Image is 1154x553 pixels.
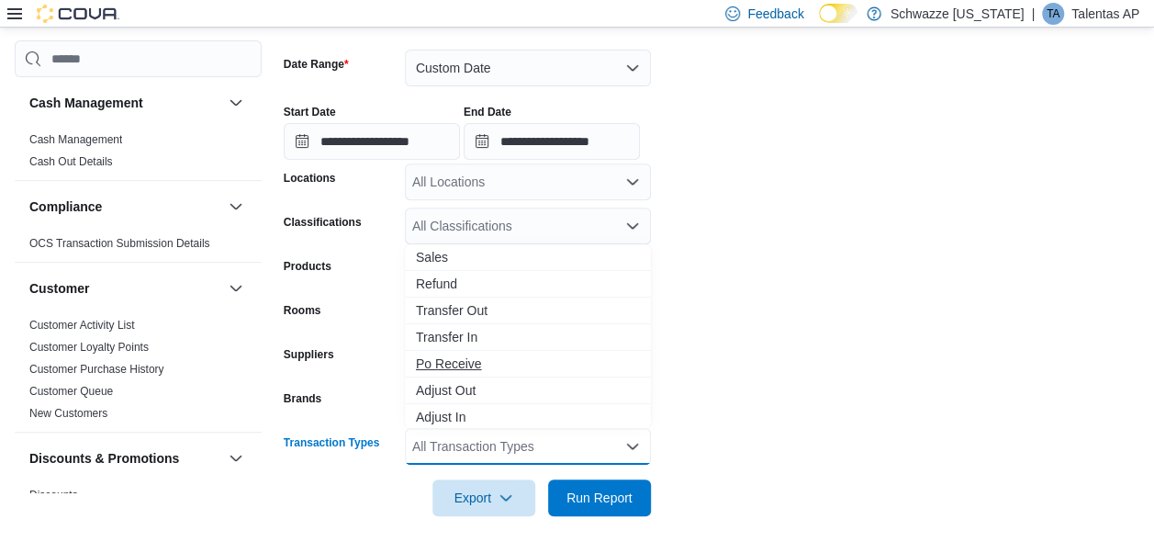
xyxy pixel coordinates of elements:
a: Customer Purchase History [29,363,164,376]
a: New Customers [29,407,107,420]
label: Suppliers [284,347,334,362]
h3: Compliance [29,197,102,216]
span: Feedback [747,5,803,23]
span: Refund [416,275,640,293]
span: Po Receive [416,355,640,373]
button: Custom Date [405,50,651,86]
label: Classifications [284,215,362,230]
a: OCS Transaction Submission Details [29,237,210,250]
a: Customer Activity List [29,319,135,332]
label: Transaction Types [284,435,379,450]
p: Schwazze [US_STATE] [891,3,1025,25]
span: Export [443,480,524,516]
h3: Discounts & Promotions [29,449,179,468]
span: Customer Activity List [29,318,135,333]
p: | [1031,3,1035,25]
button: Po Receive [405,351,651,378]
div: Compliance [15,232,262,262]
button: Adjust Out [405,378,651,404]
label: Date Range [284,57,349,72]
label: Brands [284,391,321,406]
button: Cash Management [225,92,247,114]
span: Adjust In [416,408,640,426]
span: Customer Queue [29,384,113,399]
div: Talentas AP [1042,3,1064,25]
button: Sales [405,244,651,271]
a: Cash Out Details [29,155,113,168]
span: OCS Transaction Submission Details [29,236,210,251]
a: Discounts [29,489,78,502]
span: Cash Management [29,132,122,147]
button: Discounts & Promotions [29,449,221,468]
div: Cash Management [15,129,262,180]
span: Adjust Out [416,381,640,400]
button: Transfer Out [405,298,651,324]
button: Refund [405,271,651,298]
a: Customer Loyalty Points [29,341,149,354]
span: Dark Mode [819,23,820,24]
span: Customer Purchase History [29,362,164,377]
span: TA [1047,3,1059,25]
label: Locations [284,171,336,186]
span: Run Report [566,489,633,507]
img: Cova [37,5,119,23]
input: Dark Mode [819,4,857,23]
input: Press the down key to open a popover containing a calendar. [284,123,460,160]
button: Discounts & Promotions [225,447,247,469]
a: Customer Queue [29,385,113,398]
button: Customer [225,277,247,299]
span: Transfer In [416,328,640,346]
button: Open list of options [625,219,640,233]
button: Export [432,480,535,516]
button: Cash Management [29,94,221,112]
p: Talentas AP [1071,3,1139,25]
label: Start Date [284,105,336,119]
span: Customer Loyalty Points [29,340,149,355]
div: Customer [15,314,262,432]
label: Products [284,259,331,274]
span: New Customers [29,406,107,421]
button: Compliance [225,196,247,218]
span: Cash Out Details [29,154,113,169]
h3: Customer [29,279,89,298]
button: Close list of options [625,439,640,454]
input: Press the down key to open a popover containing a calendar. [464,123,640,160]
h3: Cash Management [29,94,143,112]
button: Customer [29,279,221,298]
a: Cash Management [29,133,122,146]
button: Compliance [29,197,221,216]
span: Transfer Out [416,301,640,320]
label: Rooms [284,303,321,318]
button: Open list of options [625,175,640,189]
button: Run Report [548,480,651,516]
span: Sales [416,248,640,266]
span: Discounts [29,488,78,502]
button: Transfer In [405,324,651,351]
label: End Date [464,105,511,119]
button: Adjust In [405,404,651,431]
